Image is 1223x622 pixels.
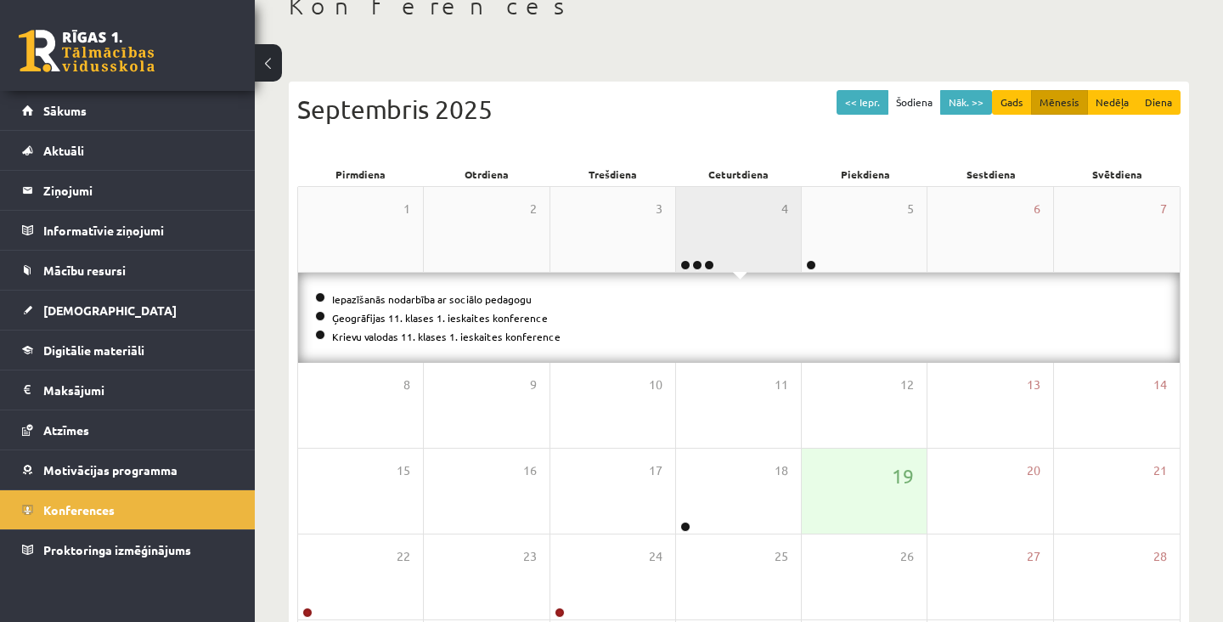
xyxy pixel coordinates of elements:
a: Iepazīšanās nodarbība ar sociālo pedagogu [332,292,532,306]
div: Trešdiena [550,162,676,186]
span: 5 [907,200,914,218]
span: 8 [403,376,410,394]
a: Rīgas 1. Tālmācības vidusskola [19,30,155,72]
span: 1 [403,200,410,218]
a: Sākums [22,91,234,130]
legend: Maksājumi [43,370,234,410]
a: Informatīvie ziņojumi [22,211,234,250]
span: Proktoringa izmēģinājums [43,542,191,557]
div: Pirmdiena [297,162,424,186]
span: 27 [1027,547,1040,566]
span: 17 [649,461,662,480]
span: 24 [649,547,662,566]
span: 26 [900,547,914,566]
legend: Ziņojumi [43,171,234,210]
a: Aktuāli [22,131,234,170]
span: 7 [1160,200,1167,218]
a: Motivācijas programma [22,450,234,489]
span: Konferences [43,502,115,517]
span: 2 [530,200,537,218]
button: Diena [1136,90,1181,115]
div: Sestdiena [928,162,1055,186]
div: Septembris 2025 [297,90,1181,128]
a: Maksājumi [22,370,234,410]
span: Atzīmes [43,422,89,438]
legend: Informatīvie ziņojumi [43,211,234,250]
div: Piekdiena [802,162,928,186]
span: 12 [900,376,914,394]
span: 14 [1153,376,1167,394]
a: Digitālie materiāli [22,331,234,370]
a: Mācību resursi [22,251,234,290]
span: 18 [775,461,788,480]
span: 25 [775,547,788,566]
a: Proktoringa izmēģinājums [22,530,234,569]
span: 13 [1027,376,1040,394]
a: Atzīmes [22,410,234,450]
button: Mēnesis [1031,90,1088,115]
button: Šodiena [888,90,941,115]
span: 3 [656,200,662,218]
span: 21 [1153,461,1167,480]
div: Ceturtdiena [676,162,803,186]
button: << Iepr. [837,90,888,115]
span: 23 [523,547,537,566]
span: Digitālie materiāli [43,342,144,358]
span: [DEMOGRAPHIC_DATA] [43,303,177,318]
div: Svētdiena [1054,162,1181,186]
span: 20 [1027,461,1040,480]
span: 28 [1153,547,1167,566]
a: Ziņojumi [22,171,234,210]
span: Sākums [43,103,87,118]
span: 9 [530,376,537,394]
span: Aktuāli [43,143,84,158]
span: 22 [397,547,410,566]
div: Otrdiena [424,162,550,186]
span: 19 [892,461,914,490]
button: Nedēļa [1087,90,1137,115]
a: Konferences [22,490,234,529]
span: 10 [649,376,662,394]
span: Motivācijas programma [43,462,178,478]
span: Mācību resursi [43,263,126,278]
span: 4 [781,200,788,218]
span: 11 [775,376,788,394]
button: Gads [992,90,1032,115]
button: Nāk. >> [940,90,992,115]
span: 6 [1034,200,1040,218]
span: 15 [397,461,410,480]
a: [DEMOGRAPHIC_DATA] [22,291,234,330]
span: 16 [523,461,537,480]
a: Ģeogrāfijas 11. klases 1. ieskaites konference [332,311,548,325]
a: Krievu valodas 11. klases 1. ieskaites konference [332,330,561,343]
